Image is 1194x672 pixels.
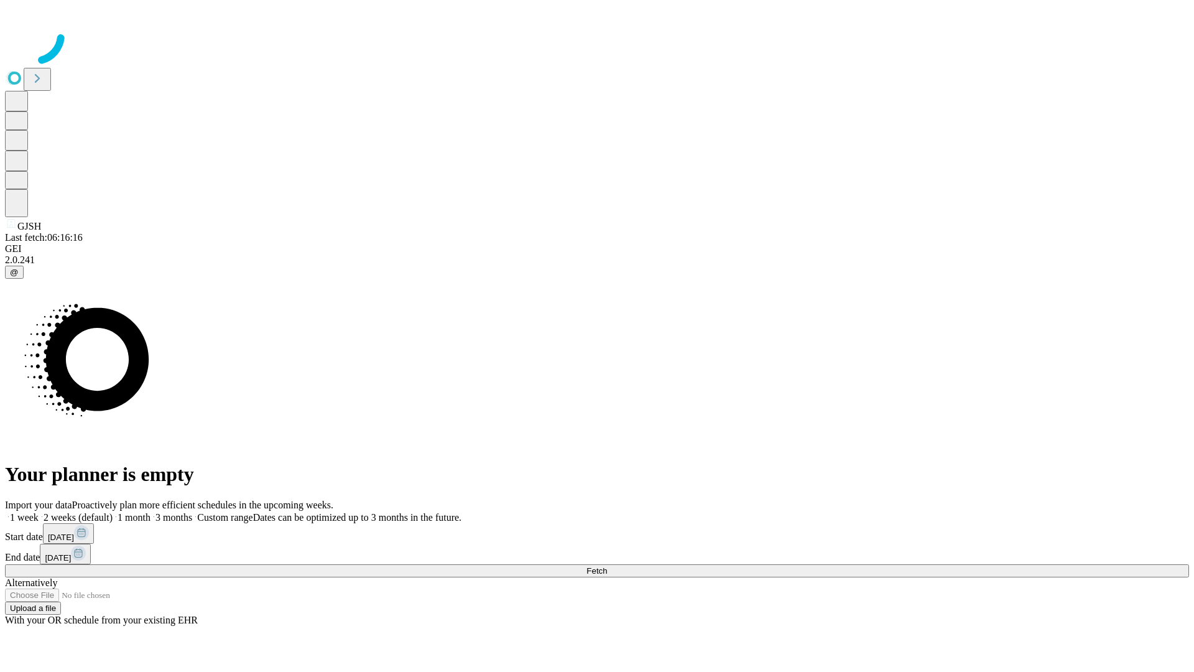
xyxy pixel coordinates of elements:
[5,500,72,510] span: Import your data
[43,523,94,544] button: [DATE]
[118,512,150,523] span: 1 month
[17,221,41,231] span: GJSH
[5,523,1189,544] div: Start date
[5,544,1189,564] div: End date
[5,254,1189,266] div: 2.0.241
[5,266,24,279] button: @
[197,512,252,523] span: Custom range
[5,602,61,615] button: Upload a file
[5,577,57,588] span: Alternatively
[253,512,461,523] span: Dates can be optimized up to 3 months in the future.
[10,512,39,523] span: 1 week
[586,566,607,576] span: Fetch
[48,533,74,542] span: [DATE]
[5,564,1189,577] button: Fetch
[10,268,19,277] span: @
[5,232,83,243] span: Last fetch: 06:16:16
[5,615,198,625] span: With your OR schedule from your existing EHR
[5,243,1189,254] div: GEI
[45,553,71,562] span: [DATE]
[5,463,1189,486] h1: Your planner is empty
[44,512,113,523] span: 2 weeks (default)
[155,512,192,523] span: 3 months
[40,544,91,564] button: [DATE]
[72,500,333,510] span: Proactively plan more efficient schedules in the upcoming weeks.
